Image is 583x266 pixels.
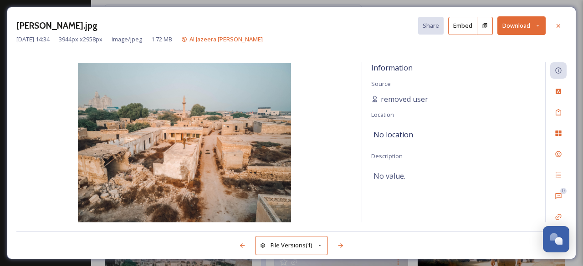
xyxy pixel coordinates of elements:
[371,63,413,73] span: Information
[371,110,394,119] span: Location
[59,35,102,44] span: 3944 px x 2958 px
[373,171,405,181] span: No value.
[16,19,97,32] h3: [PERSON_NAME].jpg
[560,188,567,194] div: 0
[112,35,142,44] span: image/jpeg
[371,80,391,88] span: Source
[16,35,50,44] span: [DATE] 14:34
[255,236,328,255] button: File Versions(1)
[497,16,546,35] button: Download
[543,226,569,252] button: Open Chat
[151,35,172,44] span: 1.72 MB
[381,94,428,105] span: removed user
[371,152,403,160] span: Description
[448,17,477,35] button: Embed
[373,129,413,140] span: No location
[418,17,444,35] button: Share
[16,63,353,222] img: DB3FD051-3BC2-442B-A551FA9595CCF50D.jpg
[189,35,263,43] span: Al Jazeera [PERSON_NAME]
